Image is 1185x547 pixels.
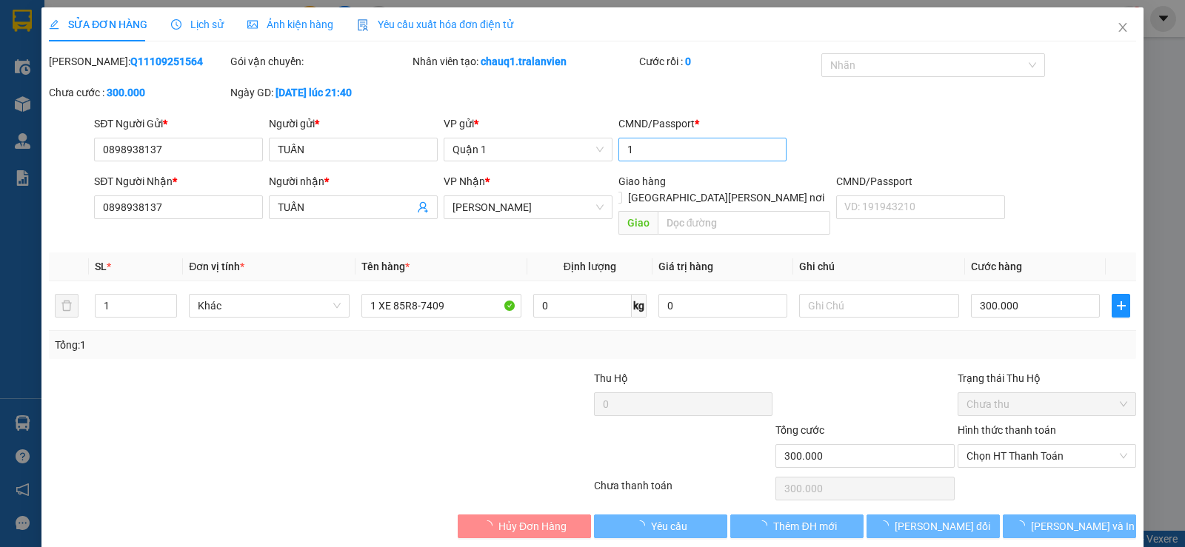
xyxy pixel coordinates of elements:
[592,477,774,503] div: Chưa thanh toán
[651,518,687,534] span: Yêu cầu
[1102,7,1144,49] button: Close
[189,261,244,272] span: Đơn vị tính
[458,514,591,538] button: Hủy Đơn Hàng
[878,520,895,531] span: loading
[658,261,713,272] span: Giá trị hàng
[1117,21,1129,33] span: close
[967,445,1127,467] span: Chọn HT Thanh Toán
[775,424,824,436] span: Tổng cước
[658,211,831,235] input: Dọc đường
[594,372,628,384] span: Thu Hộ
[967,393,1127,415] span: Chưa thu
[198,295,340,317] span: Khác
[730,514,864,538] button: Thêm ĐH mới
[622,189,830,206] span: [GEOGRAPHIC_DATA][PERSON_NAME] nơi
[773,518,836,534] span: Thêm ĐH mới
[361,261,410,272] span: Tên hàng
[958,370,1136,386] div: Trạng thái Thu Hộ
[635,520,651,531] span: loading
[55,294,79,318] button: delete
[564,261,616,272] span: Định lượng
[444,175,485,187] span: VP Nhận
[685,56,691,67] b: 0
[107,87,145,98] b: 300.000
[130,56,203,67] b: Q11109251564
[1015,520,1031,531] span: loading
[1112,294,1130,318] button: plus
[49,19,59,30] span: edit
[357,19,513,30] span: Yêu cầu xuất hóa đơn điện tử
[1003,514,1136,538] button: [PERSON_NAME] và In
[361,294,521,318] input: VD: Bàn, Ghế
[230,84,409,101] div: Ngày GD:
[49,84,227,101] div: Chưa cước :
[269,115,438,132] div: Người gửi
[269,173,438,189] div: Người nhận
[481,56,567,67] b: chauq1.tralanvien
[357,19,369,31] img: icon
[618,211,658,235] span: Giao
[49,19,147,30] span: SỬA ĐƠN HÀNG
[453,196,604,218] span: Phan Rang
[171,19,224,30] span: Lịch sử
[639,53,818,70] div: Cước rồi :
[94,115,263,132] div: SĐT Người Gửi
[971,261,1022,272] span: Cước hàng
[413,53,637,70] div: Nhân viên tạo:
[171,19,181,30] span: clock-circle
[618,115,787,132] div: CMND/Passport
[482,520,498,531] span: loading
[867,514,1000,538] button: [PERSON_NAME] đổi
[799,294,959,318] input: Ghi Chú
[793,252,965,281] th: Ghi chú
[276,87,352,98] b: [DATE] lúc 21:40
[94,173,263,189] div: SĐT Người Nhận
[453,138,604,161] span: Quận 1
[417,201,429,213] span: user-add
[95,261,107,272] span: SL
[444,115,612,132] div: VP gửi
[895,518,990,534] span: [PERSON_NAME] đổi
[247,19,258,30] span: picture
[247,19,333,30] span: Ảnh kiện hàng
[49,53,227,70] div: [PERSON_NAME]:
[1112,300,1129,312] span: plus
[1031,518,1135,534] span: [PERSON_NAME] và In
[498,518,567,534] span: Hủy Đơn Hàng
[594,514,727,538] button: Yêu cầu
[836,173,1005,189] div: CMND/Passport
[757,520,773,531] span: loading
[958,424,1056,436] label: Hình thức thanh toán
[230,53,409,70] div: Gói vận chuyển:
[632,294,647,318] span: kg
[618,175,666,187] span: Giao hàng
[55,337,458,353] div: Tổng: 1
